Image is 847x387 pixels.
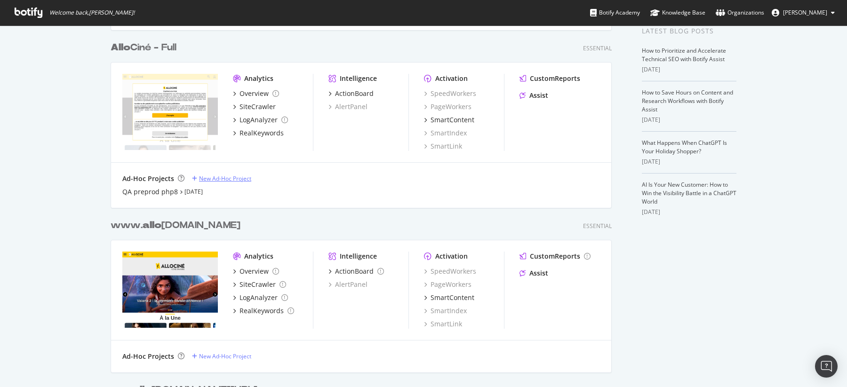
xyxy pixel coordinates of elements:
[240,128,284,138] div: RealKeywords
[716,8,764,17] div: Organizations
[328,280,368,289] a: AlertPanel
[424,102,471,111] a: PageWorkers
[650,8,705,17] div: Knowledge Base
[583,44,612,52] div: Essential
[192,174,251,182] a: New Ad-Hoc Project
[240,89,269,98] div: Overview
[122,352,174,361] div: Ad-Hoc Projects
[431,115,474,125] div: SmartContent
[642,158,736,166] div: [DATE]
[431,293,474,302] div: SmartContent
[590,8,640,17] div: Botify Academy
[122,174,174,183] div: Ad-Hoc Projects
[764,5,842,20] button: [PERSON_NAME]
[233,89,279,98] a: Overview
[340,74,377,83] div: Intelligence
[199,174,251,182] div: New Ad-Hoc Project
[240,115,278,125] div: LogAnalyzer
[424,142,462,151] a: SmartLink
[233,306,294,316] a: RealKeywords
[642,65,736,74] div: [DATE]
[335,89,374,98] div: ActionBoard
[519,74,580,83] a: CustomReports
[424,306,467,316] a: SmartIndex
[199,352,251,360] div: New Ad-Hoc Project
[519,252,591,261] a: CustomReports
[424,293,474,302] a: SmartContent
[240,280,276,289] div: SiteCrawler
[583,222,612,230] div: Essential
[424,128,467,138] a: SmartIndex
[122,187,178,197] a: QA preprod php8
[49,9,135,16] span: Welcome back, [PERSON_NAME] !
[783,8,827,16] span: Olivier Gourdin
[435,252,468,261] div: Activation
[122,74,218,150] img: www.allocine.fr/
[529,269,548,278] div: Assist
[244,74,273,83] div: Analytics
[111,43,130,52] b: Allo
[519,91,548,100] a: Assist
[240,267,269,276] div: Overview
[233,293,288,302] a: LogAnalyzer
[240,102,276,111] div: SiteCrawler
[233,115,288,125] a: LogAnalyzer
[530,252,580,261] div: CustomReports
[328,89,374,98] a: ActionBoard
[424,89,476,98] a: SpeedWorkers
[530,74,580,83] div: CustomReports
[111,41,176,55] div: Ciné - Full
[328,102,368,111] a: AlertPanel
[642,208,736,216] div: [DATE]
[240,306,284,316] div: RealKeywords
[233,267,279,276] a: Overview
[642,88,733,113] a: How to Save Hours on Content and Research Workflows with Botify Assist
[111,219,240,232] div: www. [DOMAIN_NAME]
[424,115,474,125] a: SmartContent
[424,267,476,276] a: SpeedWorkers
[642,47,726,63] a: How to Prioritize and Accelerate Technical SEO with Botify Assist
[143,221,161,230] b: allo
[233,280,286,289] a: SiteCrawler
[184,188,203,196] a: [DATE]
[642,26,736,36] div: Latest Blog Posts
[435,74,468,83] div: Activation
[642,139,727,155] a: What Happens When ChatGPT Is Your Holiday Shopper?
[328,267,384,276] a: ActionBoard
[642,181,736,205] a: AI Is Your New Customer: How to Win the Visibility Battle in a ChatGPT World
[233,102,276,111] a: SiteCrawler
[335,267,374,276] div: ActionBoard
[642,116,736,124] div: [DATE]
[192,352,251,360] a: New Ad-Hoc Project
[519,269,548,278] a: Assist
[815,355,838,378] div: Open Intercom Messenger
[111,41,180,55] a: AlloCiné - Full
[122,252,218,328] img: www.allocine.ci
[529,91,548,100] div: Assist
[244,252,273,261] div: Analytics
[240,293,278,302] div: LogAnalyzer
[424,319,462,329] a: SmartLink
[111,219,244,232] a: www.allo[DOMAIN_NAME]
[340,252,377,261] div: Intelligence
[424,280,471,289] a: PageWorkers
[233,128,284,138] a: RealKeywords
